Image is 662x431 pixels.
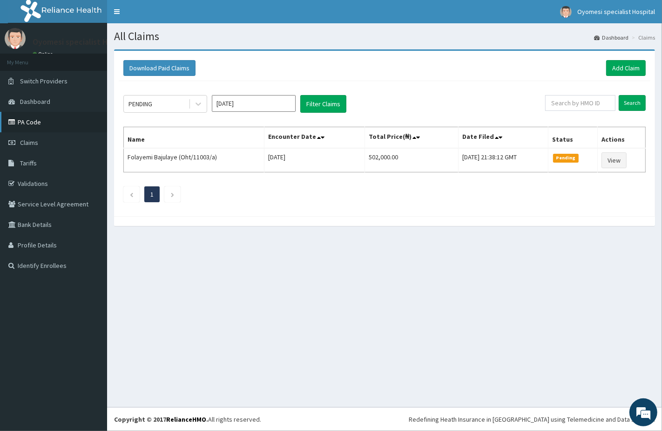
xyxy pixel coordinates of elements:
span: Switch Providers [20,77,68,85]
img: d_794563401_company_1708531726252_794563401 [17,47,38,70]
textarea: Type your message and hit 'Enter' [5,254,177,287]
th: Date Filed [458,127,548,149]
span: Claims [20,138,38,147]
input: Select Month and Year [212,95,296,112]
span: We're online! [54,117,128,212]
td: 502,000.00 [365,148,459,172]
th: Status [548,127,598,149]
a: Add Claim [606,60,646,76]
span: Tariffs [20,159,37,167]
td: [DATE] 21:38:12 GMT [458,148,548,172]
div: Redefining Heath Insurance in [GEOGRAPHIC_DATA] using Telemedicine and Data Science! [409,415,655,424]
img: User Image [560,6,572,18]
a: Online [33,51,55,57]
td: [DATE] [264,148,365,172]
p: Oyomesi specialist Hospital [33,38,133,46]
td: Folayemi Bajulaye (Oht/11003/a) [124,148,264,172]
a: Previous page [129,190,134,198]
span: Pending [553,154,579,162]
a: View [601,152,627,168]
h1: All Claims [114,30,655,42]
button: Download Paid Claims [123,60,196,76]
a: RelianceHMO [166,415,206,424]
input: Search [619,95,646,111]
div: Minimize live chat window [153,5,175,27]
span: Dashboard [20,97,50,106]
button: Filter Claims [300,95,346,113]
footer: All rights reserved. [107,407,662,431]
th: Encounter Date [264,127,365,149]
a: Next page [170,190,175,198]
li: Claims [629,34,655,41]
div: PENDING [128,99,152,109]
a: Dashboard [594,34,628,41]
input: Search by HMO ID [545,95,615,111]
th: Total Price(₦) [365,127,459,149]
a: Page 1 is your current page [150,190,154,198]
strong: Copyright © 2017 . [114,415,208,424]
img: User Image [5,28,26,49]
div: Chat with us now [48,52,156,64]
th: Name [124,127,264,149]
th: Actions [598,127,646,149]
span: Oyomesi specialist Hospital [577,7,655,16]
